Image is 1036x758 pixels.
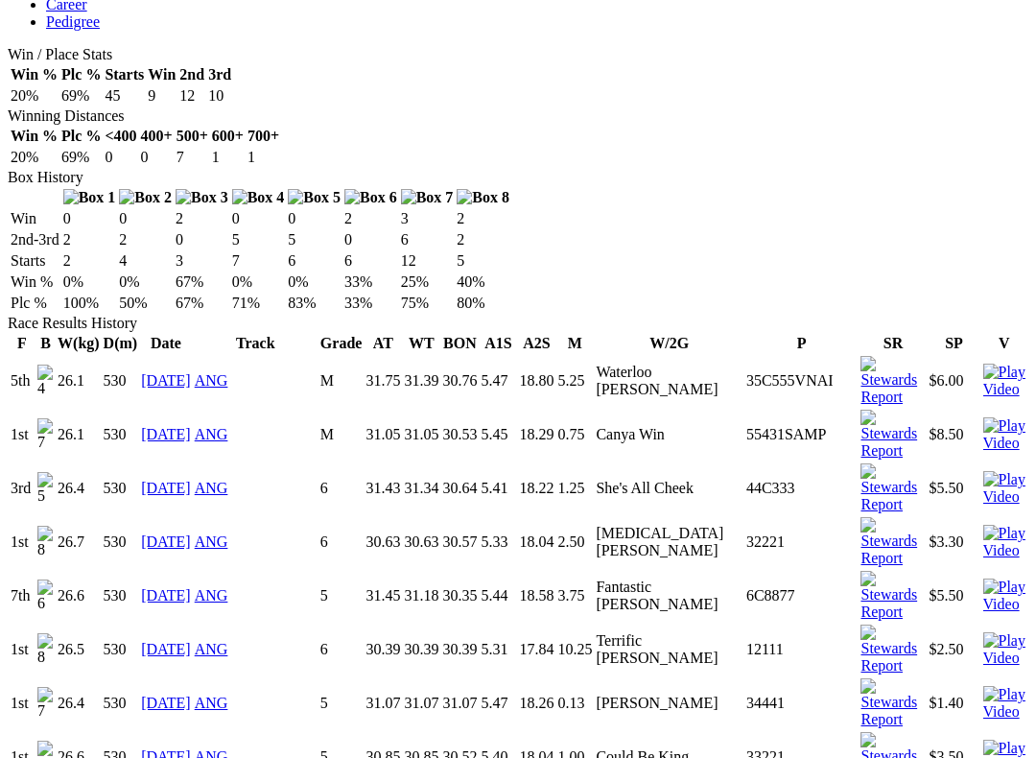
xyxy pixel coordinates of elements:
th: Win % [10,65,59,84]
img: Box 2 [119,189,172,206]
a: ANG [195,695,228,711]
td: 2 [456,209,510,228]
td: 0.75 [556,409,593,461]
td: $2.50 [929,624,980,675]
th: 2nd [178,65,205,84]
td: 3rd [10,462,35,514]
img: Stewards Report [860,571,925,621]
td: 18.26 [518,677,554,729]
img: Box 3 [176,189,228,206]
td: 1 [247,148,280,167]
a: ANG [195,587,228,604]
td: 69% [60,86,102,106]
a: [DATE] [141,426,191,442]
td: 33% [343,294,398,313]
td: 30.76 [441,355,478,407]
td: 0 [287,209,341,228]
td: 5.41 [480,462,516,514]
td: 3 [400,209,455,228]
th: W(kg) [57,334,101,353]
a: View replay [983,435,1026,451]
td: $3.30 [929,516,980,568]
td: 0% [62,272,117,292]
td: 6 [287,251,341,271]
td: 80% [456,294,510,313]
a: [DATE] [141,372,191,389]
td: 2nd-3rd [10,230,60,249]
td: 31.07 [403,677,439,729]
img: 7 [37,687,54,720]
a: ANG [195,533,228,550]
td: 9 [147,86,177,106]
img: Play Video [983,364,1026,398]
td: 26.4 [57,677,101,729]
td: 5.45 [480,409,516,461]
td: 6 [319,624,364,675]
td: 12 [400,251,455,271]
td: 0 [140,148,174,167]
td: 2 [62,230,117,249]
td: 31.34 [403,462,439,514]
th: A2S [518,334,554,353]
img: Stewards Report [860,678,925,728]
img: Play Video [983,525,1026,559]
a: View replay [983,542,1026,558]
a: Pedigree [46,13,100,30]
a: ANG [195,480,228,496]
th: Win [147,65,177,84]
th: 700+ [247,127,280,146]
img: Box 8 [457,189,509,206]
th: SR [859,334,926,353]
td: $8.50 [929,409,980,461]
td: 69% [60,148,102,167]
img: Play Video [983,417,1026,452]
td: 530 [103,516,139,568]
img: Stewards Report [860,356,925,406]
td: 18.80 [518,355,554,407]
th: W/2G [595,334,743,353]
td: 530 [103,409,139,461]
img: Box 1 [63,189,116,206]
td: 31.07 [365,677,401,729]
img: Stewards Report [860,410,925,460]
th: Grade [319,334,364,353]
td: 18.58 [518,570,554,622]
th: Plc % [60,127,102,146]
td: 26.7 [57,516,101,568]
img: Play Video [983,632,1026,667]
td: 35C555VNAI [745,355,859,407]
td: 50% [118,294,173,313]
div: Winning Distances [8,107,1028,125]
td: 530 [103,462,139,514]
th: AT [365,334,401,353]
td: 67% [175,272,229,292]
td: 30.35 [441,570,478,622]
td: 0 [231,209,286,228]
td: 31.05 [403,409,439,461]
td: 530 [103,677,139,729]
th: Win % [10,127,59,146]
td: 18.29 [518,409,554,461]
td: 30.64 [441,462,478,514]
td: 75% [400,294,455,313]
td: 5 [231,230,286,249]
td: Win % [10,272,60,292]
td: 5 [456,251,510,271]
a: View replay [983,596,1026,612]
td: 67% [175,294,229,313]
th: Plc % [60,65,102,84]
a: View replay [983,650,1026,666]
td: 1st [10,624,35,675]
td: 0 [118,209,173,228]
td: 2 [456,230,510,249]
td: 71% [231,294,286,313]
a: [DATE] [141,533,191,550]
td: 5 [287,230,341,249]
img: Box 4 [232,189,285,206]
td: 5 [319,570,364,622]
td: 5 [319,677,364,729]
td: 30.63 [365,516,401,568]
td: 31.45 [365,570,401,622]
a: View replay [983,381,1026,397]
div: Box History [8,169,1028,186]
